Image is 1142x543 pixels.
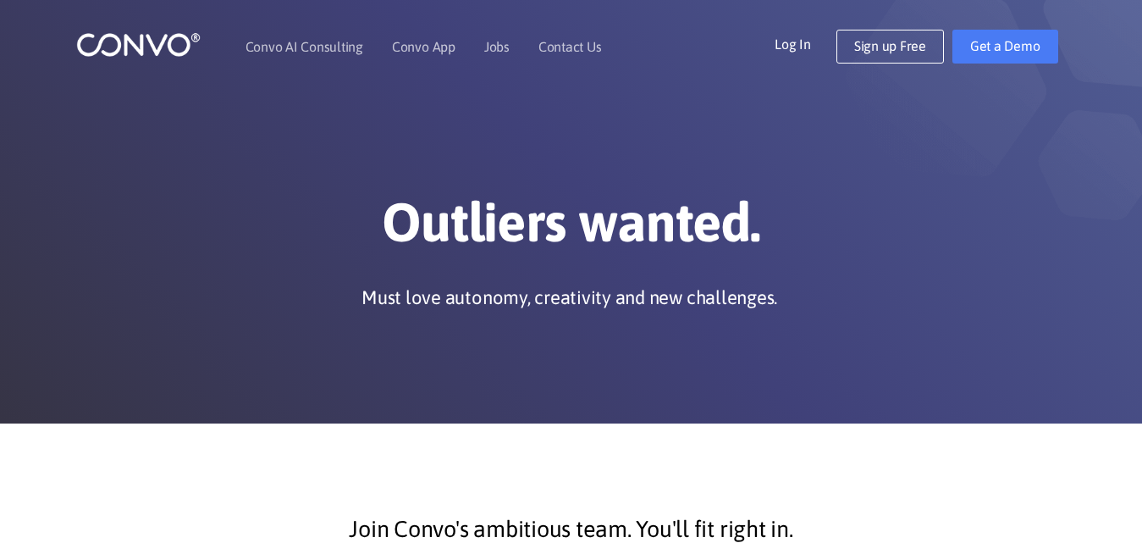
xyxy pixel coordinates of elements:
a: Convo App [392,40,455,53]
a: Contact Us [538,40,602,53]
img: logo_1.png [76,31,201,58]
a: Convo AI Consulting [246,40,363,53]
a: Get a Demo [952,30,1058,64]
a: Sign up Free [836,30,944,64]
a: Jobs [484,40,510,53]
h1: Outliers wanted. [102,190,1041,268]
p: Must love autonomy, creativity and new challenges. [361,285,777,310]
a: Log In [775,30,836,57]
